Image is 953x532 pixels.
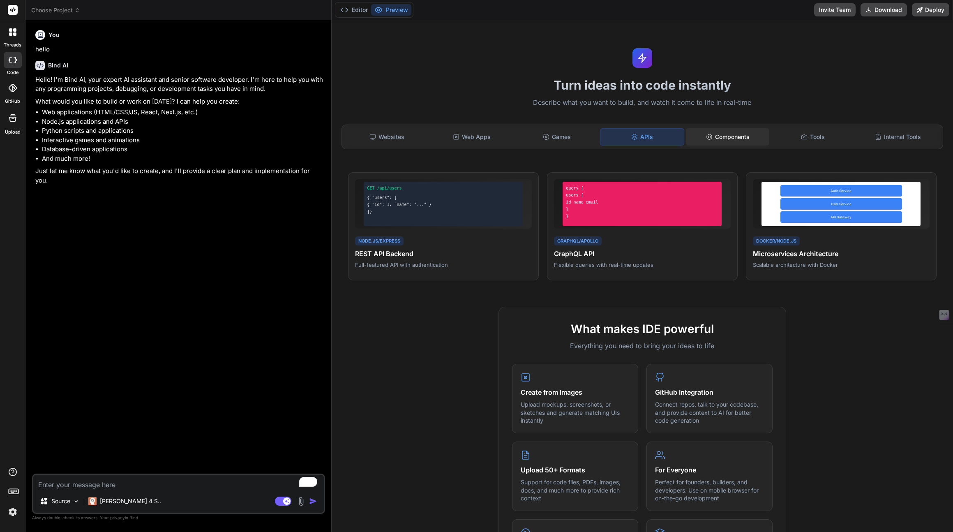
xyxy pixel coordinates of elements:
[512,320,773,338] h2: What makes IDE powerful
[88,497,97,505] img: Claude 4 Sonnet
[521,387,630,397] h4: Create from Images
[296,497,306,506] img: attachment
[367,185,519,191] div: GET /api/users
[73,498,80,505] img: Pick Models
[566,185,718,191] div: query {
[337,97,948,108] p: Describe what you want to build, and watch it come to life in real-time
[355,249,532,259] h4: REST API Backend
[515,128,599,146] div: Games
[4,42,21,49] label: threads
[856,128,939,146] div: Internal Tools
[355,236,404,246] div: Node.js/Express
[35,167,323,185] p: Just let me know what you'd like to create, and I'll provide a clear plan and implementation for ...
[35,45,323,54] p: hello
[5,129,21,136] label: Upload
[337,4,371,16] button: Editor
[753,261,930,268] p: Scalable architecture with Docker
[686,128,769,146] div: Components
[32,514,325,522] p: Always double-check its answers. Your in Bind
[33,475,324,490] textarea: To enrich screen reader interactions, please activate Accessibility in Grammarly extension settings
[780,198,902,210] div: User Service
[655,387,764,397] h4: GitHub Integration
[7,69,18,76] label: code
[345,128,429,146] div: Websites
[51,497,70,505] p: Source
[42,117,323,127] li: Node.js applications and APIs
[371,4,411,16] button: Preview
[367,194,519,201] div: { "users": [
[655,400,764,425] p: Connect repos, talk to your codebase, and provide context to AI for better code generation
[780,211,902,223] div: API Gateway
[521,465,630,475] h4: Upload 50+ Formats
[100,497,161,505] p: [PERSON_NAME] 4 S..
[861,3,907,16] button: Download
[355,261,532,268] p: Full-featured API with authentication
[566,192,718,198] div: users {
[566,199,718,205] div: id name email
[912,3,949,16] button: Deploy
[42,108,323,117] li: Web applications (HTML/CSS/JS, React, Next.js, etc.)
[554,249,731,259] h4: GraphQL API
[655,478,764,502] p: Perfect for founders, builders, and developers. Use on mobile browser for on-the-go development
[566,213,718,219] div: }
[48,61,68,69] h6: Bind AI
[48,31,60,39] h6: You
[31,6,80,14] span: Choose Project
[521,478,630,502] p: Support for code files, PDFs, images, docs, and much more to provide rich context
[430,128,514,146] div: Web Apps
[753,236,800,246] div: Docker/Node.js
[337,78,948,93] h1: Turn ideas into code instantly
[512,341,773,351] p: Everything you need to bring your ideas to life
[554,261,731,268] p: Flexible queries with real-time updates
[6,505,20,519] img: settings
[42,126,323,136] li: Python scripts and applications
[780,185,902,197] div: Auth Service
[35,97,323,106] p: What would you like to build or work on [DATE]? I can help you create:
[367,208,519,215] div: ]}
[110,515,125,520] span: privacy
[566,206,718,212] div: }
[521,400,630,425] p: Upload mockups, screenshots, or sketches and generate matching UIs instantly
[753,249,930,259] h4: Microservices Architecture
[309,497,317,505] img: icon
[600,128,684,146] div: APIs
[771,128,854,146] div: Tools
[367,201,519,208] div: { "id": 1, "name": "..." }
[35,75,323,94] p: Hello! I'm Bind AI, your expert AI assistant and senior software developer. I'm here to help you ...
[814,3,856,16] button: Invite Team
[42,136,323,145] li: Interactive games and animations
[5,98,20,105] label: GitHub
[42,154,323,164] li: And much more!
[42,145,323,154] li: Database-driven applications
[655,465,764,475] h4: For Everyone
[554,236,602,246] div: GraphQL/Apollo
